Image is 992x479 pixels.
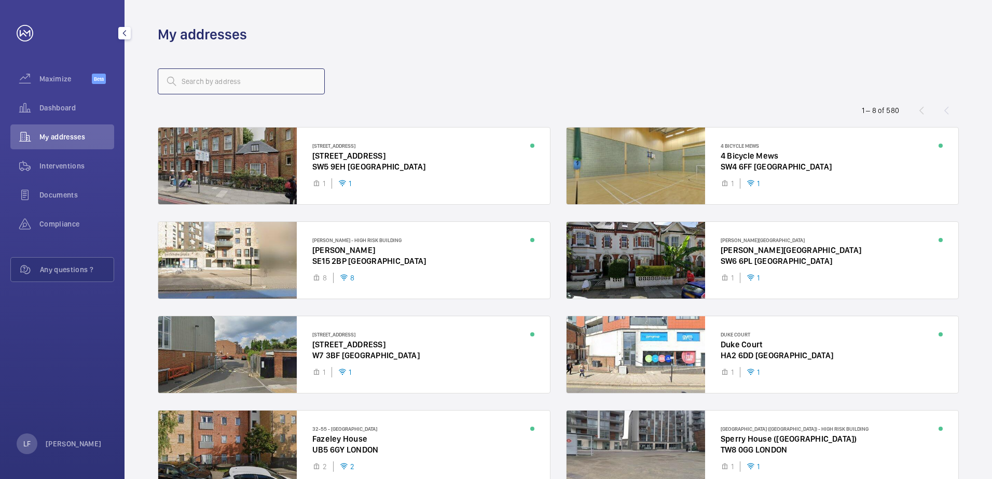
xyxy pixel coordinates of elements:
p: [PERSON_NAME] [46,439,102,449]
div: 1 – 8 of 580 [862,105,899,116]
span: Compliance [39,219,114,229]
span: Documents [39,190,114,200]
h1: My addresses [158,25,247,44]
p: LF [23,439,31,449]
span: Dashboard [39,103,114,113]
span: Interventions [39,161,114,171]
span: My addresses [39,132,114,142]
input: Search by address [158,68,325,94]
span: Maximize [39,74,92,84]
span: Beta [92,74,106,84]
span: Any questions ? [40,264,114,275]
